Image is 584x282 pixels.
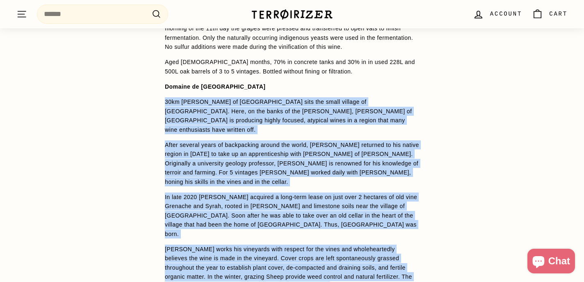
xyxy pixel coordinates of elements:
[165,59,415,74] span: Aged [DEMOGRAPHIC_DATA] months, 70% in concrete tanks and 30% in in used 228L and 500L oak barrel...
[165,83,265,90] strong: Domaine de [GEOGRAPHIC_DATA]
[165,16,413,50] span: Whole cluster fermented (semi-carbonic) in a closed top fiberglass vats for 10 days. On the morni...
[468,2,527,26] a: Account
[490,9,522,18] span: Account
[527,2,573,26] a: Cart
[165,193,419,238] p: In late 2020 [PERSON_NAME] acquired a long-term lease on just over 2 hectares of old vine Grenach...
[165,140,419,186] p: After several years of backpacking around the world, [PERSON_NAME] returned to his native region ...
[525,249,577,275] inbox-online-store-chat: Shopify online store chat
[165,97,419,134] p: 30km [PERSON_NAME] of [GEOGRAPHIC_DATA] sits the small village of [GEOGRAPHIC_DATA]. Here, on the...
[549,9,568,18] span: Cart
